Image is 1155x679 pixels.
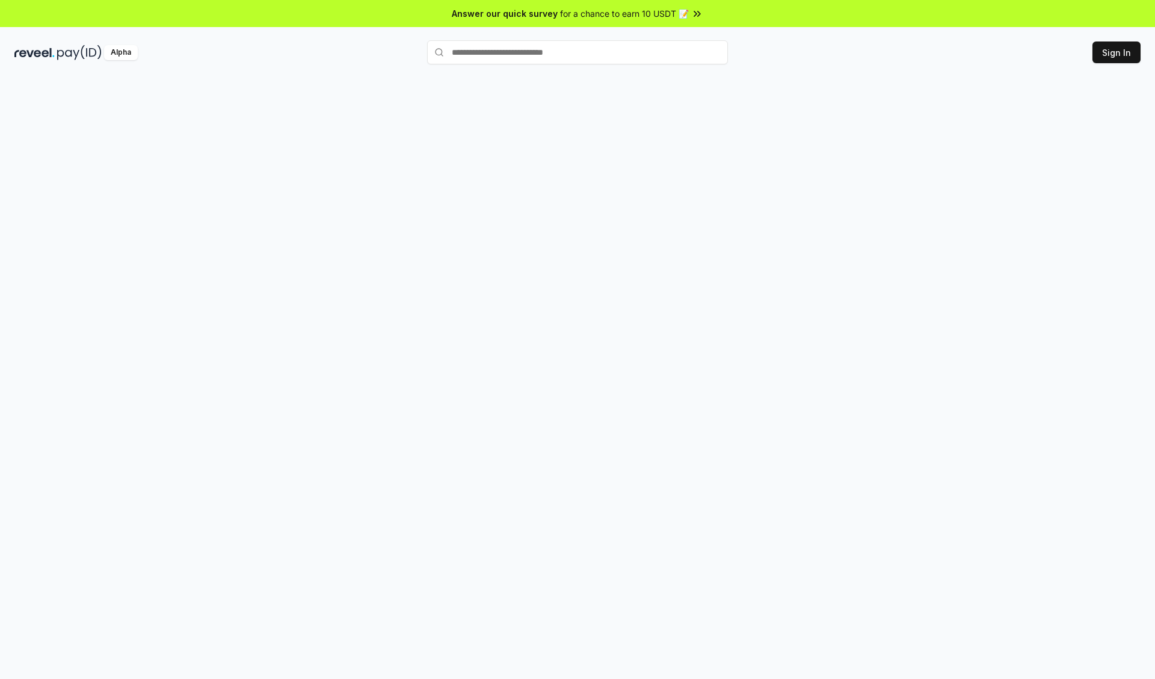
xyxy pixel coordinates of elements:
img: reveel_dark [14,45,55,60]
button: Sign In [1092,41,1141,63]
img: pay_id [57,45,102,60]
span: Answer our quick survey [452,7,558,20]
div: Alpha [104,45,138,60]
span: for a chance to earn 10 USDT 📝 [560,7,689,20]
